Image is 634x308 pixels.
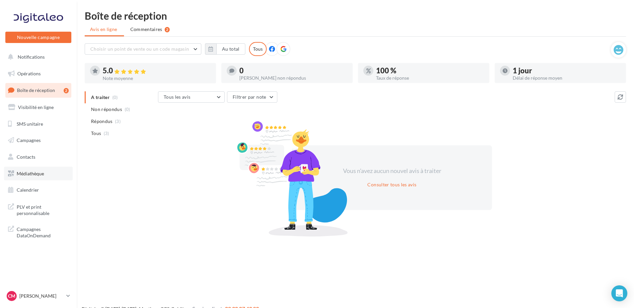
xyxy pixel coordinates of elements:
[335,167,449,175] div: Vous n'avez aucun nouvel avis à traiter
[4,222,73,242] a: Campagnes DataOnDemand
[103,76,211,81] div: Note moyenne
[125,107,130,112] span: (0)
[17,87,55,93] span: Boîte de réception
[4,200,73,219] a: PLV et print personnalisable
[115,119,121,124] span: (3)
[239,76,347,80] div: [PERSON_NAME] non répondus
[376,67,484,74] div: 100 %
[4,183,73,197] a: Calendrier
[4,50,70,64] button: Notifications
[513,67,621,74] div: 1 jour
[164,94,191,100] span: Tous les avis
[91,106,122,113] span: Non répondus
[205,43,245,55] button: Au total
[227,91,277,103] button: Filtrer par note
[103,67,211,75] div: 5.0
[4,83,73,97] a: Boîte de réception2
[4,133,73,147] a: Campagnes
[85,43,201,55] button: Choisir un point de vente ou un code magasin
[104,131,109,136] span: (3)
[165,27,170,32] div: 2
[5,290,71,302] a: CM [PERSON_NAME]
[19,293,64,299] p: [PERSON_NAME]
[4,167,73,181] a: Médiathèque
[90,46,189,52] span: Choisir un point de vente ou un code magasin
[5,32,71,43] button: Nouvelle campagne
[158,91,225,103] button: Tous les avis
[130,26,162,33] span: Commentaires
[376,76,484,80] div: Taux de réponse
[17,137,41,143] span: Campagnes
[91,118,113,125] span: Répondus
[17,121,43,126] span: SMS unitaire
[17,187,39,193] span: Calendrier
[17,171,44,176] span: Médiathèque
[513,76,621,80] div: Délai de réponse moyen
[216,43,245,55] button: Au total
[17,202,69,217] span: PLV et print personnalisable
[249,42,267,56] div: Tous
[64,88,69,93] div: 2
[8,293,15,299] span: CM
[17,154,35,160] span: Contacts
[4,117,73,131] a: SMS unitaire
[611,285,627,301] div: Open Intercom Messenger
[18,54,45,60] span: Notifications
[4,67,73,81] a: Opérations
[4,150,73,164] a: Contacts
[17,71,41,76] span: Opérations
[91,130,101,137] span: Tous
[239,67,347,74] div: 0
[4,100,73,114] a: Visibilité en ligne
[365,181,419,189] button: Consulter tous les avis
[17,225,69,239] span: Campagnes DataOnDemand
[18,104,54,110] span: Visibilité en ligne
[85,11,626,21] div: Boîte de réception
